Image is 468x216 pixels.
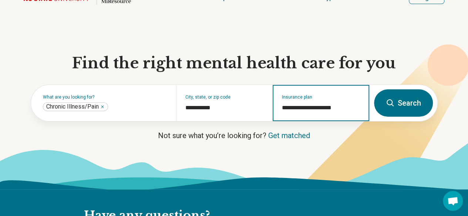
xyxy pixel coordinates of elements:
[443,191,463,211] div: Open chat
[374,89,433,117] button: Search
[31,54,438,73] h1: Find the right mental health care for you
[31,130,438,141] p: Not sure what you’re looking for?
[46,103,99,110] span: Chronic Illness/Pain
[268,131,310,140] a: Get matched
[43,95,167,99] label: What are you looking for?
[100,104,105,109] button: Chronic Illness/Pain
[43,102,108,111] div: Chronic Illness/Pain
